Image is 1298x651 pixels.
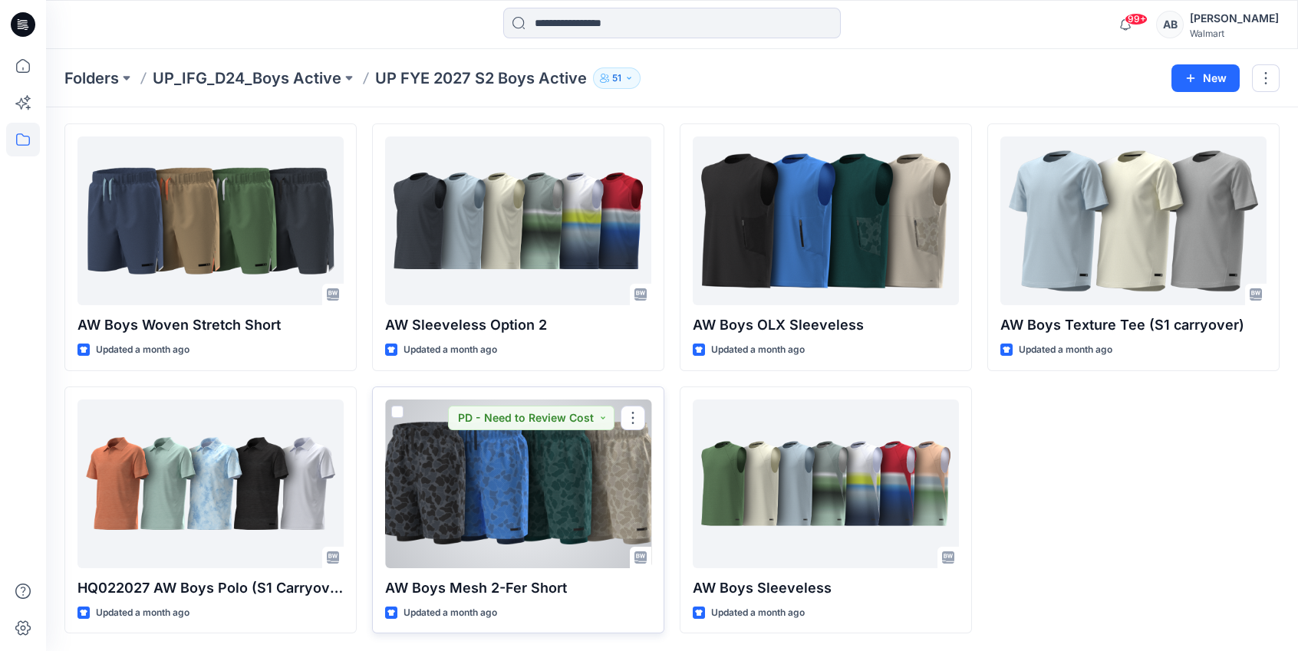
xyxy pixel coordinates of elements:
a: AW Boys Texture Tee (S1 carryover) [1000,136,1267,305]
span: 99+ [1125,13,1148,25]
a: AW Boys Mesh 2-Fer Short [385,399,651,568]
p: AW Boys Texture Tee (S1 carryover) [1000,314,1267,336]
div: Walmart [1190,28,1279,39]
p: Updated a month ago [96,605,189,621]
p: Updated a month ago [1019,342,1112,358]
p: AW Boys OLX Sleeveless [693,314,959,336]
a: AW Boys Woven Stretch Short [77,136,344,305]
p: Updated a month ago [404,605,497,621]
p: Updated a month ago [711,342,805,358]
p: Updated a month ago [404,342,497,358]
button: 51 [593,67,641,89]
p: 51 [612,70,621,87]
a: AW Boys OLX Sleeveless [693,136,959,305]
p: AW Boys Woven Stretch Short [77,314,344,336]
a: Folders [64,67,119,89]
p: Updated a month ago [96,342,189,358]
a: AW Sleeveless Option 2 [385,136,651,305]
p: AW Boys Mesh 2-Fer Short [385,577,651,599]
div: [PERSON_NAME] [1190,9,1279,28]
p: Updated a month ago [711,605,805,621]
button: New [1171,64,1240,92]
div: AB [1156,11,1184,38]
p: AW Boys Sleeveless [693,577,959,599]
p: HQ022027 AW Boys Polo (S1 Carryover) [77,577,344,599]
p: AW Sleeveless Option 2 [385,314,651,336]
a: UP_IFG_D24_Boys Active [153,67,341,89]
p: UP FYE 2027 S2 Boys Active [375,67,587,89]
a: AW Boys Sleeveless [693,399,959,568]
a: HQ022027 AW Boys Polo (S1 Carryover) [77,399,344,568]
